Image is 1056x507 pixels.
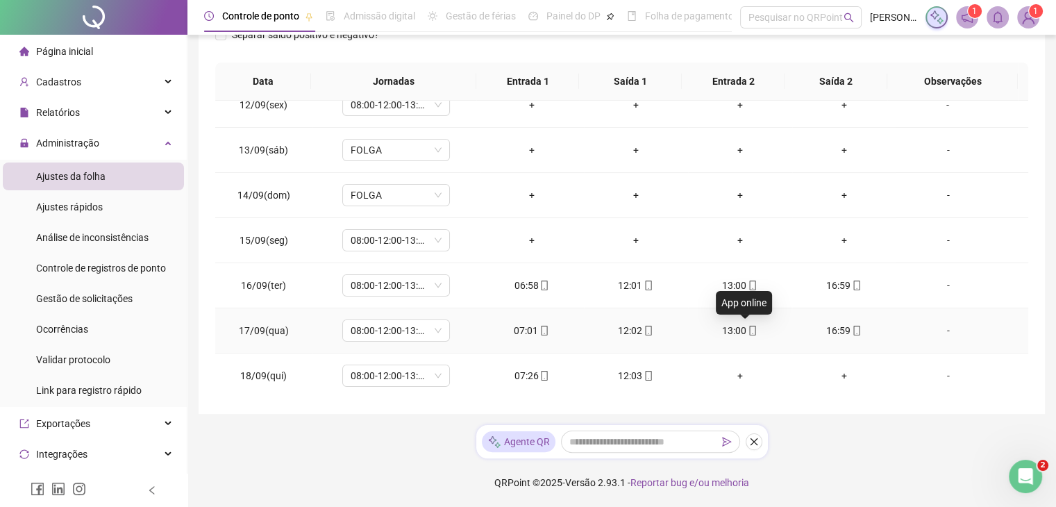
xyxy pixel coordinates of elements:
div: + [699,97,781,113]
span: Separar saldo positivo e negativo? [226,27,385,42]
div: 16:59 [803,323,885,338]
div: - [907,368,989,383]
div: - [907,188,989,203]
th: Entrada 1 [476,63,579,101]
span: Ajustes da folha [36,171,106,182]
th: Saída 2 [785,63,887,101]
span: mobile [538,371,549,381]
span: mobile [538,281,549,290]
sup: 1 [968,4,982,18]
span: Reportar bug e/ou melhoria [630,477,749,488]
span: mobile [850,281,862,290]
span: sync [19,449,29,459]
span: Ajustes rápidos [36,201,103,213]
span: 08:00-12:00-13:00-18:00 [351,320,442,341]
span: Observações [898,74,1007,89]
div: 06:58 [491,278,573,293]
div: + [803,142,885,158]
div: + [595,142,677,158]
span: facebook [31,482,44,496]
span: Relatórios [36,107,80,118]
div: 12:01 [595,278,677,293]
div: - [907,142,989,158]
span: 1 [1033,6,1038,16]
span: 14/09(dom) [237,190,290,201]
span: bell [991,11,1004,24]
th: Entrada 2 [682,63,785,101]
div: 16:59 [803,278,885,293]
span: instagram [72,482,86,496]
span: Gestão de solicitações [36,293,133,304]
span: Validar protocolo [36,354,110,365]
span: 08:00-12:00-13:00-18:00 [351,230,442,251]
span: Painel do DP [546,10,601,22]
span: export [19,419,29,429]
span: 18/09(qui) [240,370,287,381]
div: 07:01 [491,323,573,338]
div: + [803,188,885,203]
span: 17/09(qua) [239,325,289,336]
span: close [749,437,759,447]
span: pushpin [305,13,313,21]
span: book [627,11,637,21]
div: + [699,233,781,248]
div: 13:00 [699,323,781,338]
span: mobile [642,326,653,335]
span: linkedin [51,482,65,496]
span: 08:00-12:00-13:00-17:00 [351,94,442,115]
div: - [907,233,989,248]
div: + [595,233,677,248]
span: search [844,13,854,23]
span: Ocorrências [36,324,88,335]
span: FOLGA [351,140,442,160]
th: Data [215,63,311,101]
span: 15/09(seg) [240,235,288,246]
span: mobile [850,326,862,335]
span: 13/09(sáb) [239,144,288,156]
sup: Atualize o seu contato no menu Meus Dados [1029,4,1043,18]
span: user-add [19,77,29,87]
span: mobile [642,281,653,290]
div: + [595,97,677,113]
div: - [907,97,989,113]
span: Cadastros [36,76,81,88]
span: file [19,108,29,117]
span: mobile [538,326,549,335]
span: Link para registro rápido [36,385,142,396]
span: Gestão de férias [446,10,516,22]
th: Jornadas [311,63,476,101]
span: lock [19,138,29,148]
span: 16/09(ter) [241,280,286,291]
div: 12:03 [595,368,677,383]
div: + [491,97,573,113]
div: 13:00 [699,278,781,293]
span: Versão [565,477,596,488]
span: Exportações [36,418,90,429]
span: mobile [642,371,653,381]
span: pushpin [606,13,614,21]
div: + [491,233,573,248]
span: Administração [36,138,99,149]
div: + [699,142,781,158]
span: mobile [746,326,757,335]
div: + [803,368,885,383]
span: [PERSON_NAME] [870,10,917,25]
span: Admissão digital [344,10,415,22]
div: 12:02 [595,323,677,338]
span: 12/09(sex) [240,99,287,110]
span: left [147,485,157,495]
span: Integrações [36,449,87,460]
span: Controle de ponto [222,10,299,22]
span: FOLGA [351,185,442,206]
span: 2 [1037,460,1048,471]
div: + [803,233,885,248]
span: file-done [326,11,335,21]
div: App online [716,291,772,315]
footer: QRPoint © 2025 - 2.93.1 - [187,458,1056,507]
div: - [907,278,989,293]
img: sparkle-icon.fc2bf0ac1784a2077858766a79e2daf3.svg [929,10,944,25]
div: 07:26 [491,368,573,383]
span: mobile [746,281,757,290]
th: Observações [887,63,1018,101]
div: + [491,188,573,203]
